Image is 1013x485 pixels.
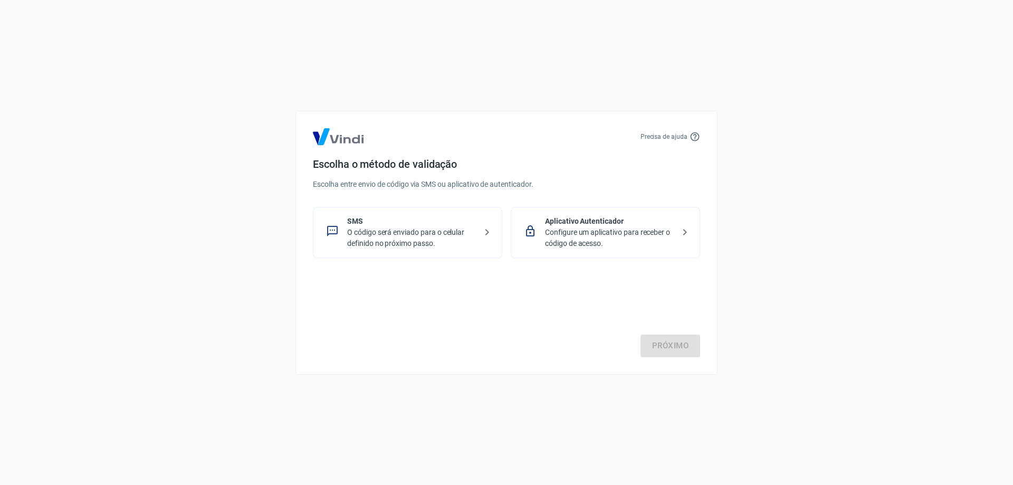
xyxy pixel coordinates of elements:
[313,158,700,170] h4: Escolha o método de validação
[347,227,476,249] p: O código será enviado para o celular definido no próximo passo.
[347,216,476,227] p: SMS
[313,128,364,145] img: Logo Vind
[641,132,687,141] p: Precisa de ajuda
[17,27,25,36] img: website_grey.svg
[30,17,52,25] div: v 4.0.25
[545,216,674,227] p: Aplicativo Autenticador
[27,27,151,36] div: [PERSON_NAME]: [DOMAIN_NAME]
[313,207,502,258] div: SMSO código será enviado para o celular definido no próximo passo.
[511,207,700,258] div: Aplicativo AutenticadorConfigure um aplicativo para receber o código de acesso.
[123,62,169,69] div: Palavras-chave
[111,61,120,70] img: tab_keywords_by_traffic_grey.svg
[44,61,52,70] img: tab_domain_overview_orange.svg
[55,62,81,69] div: Domínio
[313,179,700,190] p: Escolha entre envio de código via SMS ou aplicativo de autenticador.
[17,17,25,25] img: logo_orange.svg
[545,227,674,249] p: Configure um aplicativo para receber o código de acesso.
